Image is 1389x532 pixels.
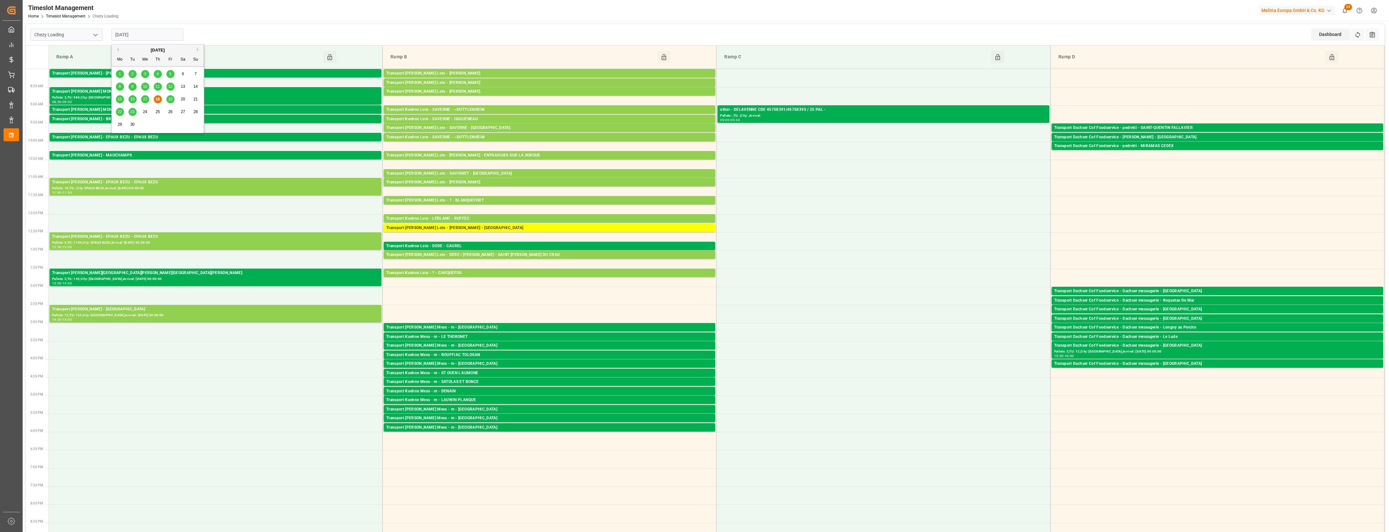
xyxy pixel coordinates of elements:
span: 15 [118,97,122,101]
div: Transport Dachser Cof Foodservice - Dachser messagerie - [GEOGRAPHIC_DATA] [1054,288,1381,295]
div: Transport Kuehne Mess - m - LAUWIN PLANQUE [386,397,713,403]
div: Pallets: 5,TU: 194,City: [GEOGRAPHIC_DATA],Arrival: [DATE] 00:00:00 [386,204,713,209]
div: Ramp C [722,51,991,63]
div: Ramp D [1056,51,1325,63]
div: Pallets: 2,TU: 110,City: [GEOGRAPHIC_DATA],Arrival: [DATE] 00:00:00 [386,86,713,92]
div: Transport [PERSON_NAME] Lots - ? - BLANQUEFORT [386,197,713,204]
div: Choose Tuesday, September 9th, 2025 [129,83,137,91]
div: Choose Wednesday, September 24th, 2025 [141,108,149,116]
div: Transport [PERSON_NAME] MONTCEAU - LE COUDRAY MONTCEAU [52,107,379,113]
div: Transport Kuehne Lots - DERE - CAUREL [386,243,713,249]
span: 8 [119,84,121,89]
div: Choose Wednesday, September 10th, 2025 [141,83,149,91]
div: Pallets: ,TU: 165,City: [GEOGRAPHIC_DATA],Arrival: [DATE] 00:00:00 [386,95,713,100]
div: Choose Friday, September 26th, 2025 [166,108,175,116]
div: Choose Saturday, September 27th, 2025 [179,108,187,116]
div: Fr [166,56,175,64]
div: Pallets: ,TU: 44,City: ~[GEOGRAPHIC_DATA],Arrival: [DATE] 00:00:00 [386,113,713,119]
div: Transport Dachser Cof Foodservice - pedretti - SAINT-QUENTIN FALLAVIER [1054,125,1381,131]
span: 25 [155,110,160,114]
div: Pallets: ,TU: 21,City: [GEOGRAPHIC_DATA],Arrival: [DATE] 00:00:00 [386,349,713,354]
div: Pallets: 52,TU: 1172,City: [GEOGRAPHIC_DATA],Arrival: [DATE] 00:00:00 [52,159,379,164]
div: Pallets: 20,TU: ,City: [GEOGRAPHIC_DATA],Arrival: [DATE] 00:00:00 [386,77,713,82]
span: 17 [143,97,147,101]
span: 20 [181,97,185,101]
div: Pallets: 1,TU: 38,City: Longny au Perche,Arrival: [DATE] 00:00:00 [1054,331,1381,336]
div: Transport Dachser Cof Foodservice - Dachser messagerie - Longny au Perche [1054,324,1381,331]
div: Choose Saturday, September 6th, 2025 [179,70,187,78]
span: 7:00 PM [30,465,43,469]
span: 9:30 AM [30,121,43,124]
div: Transport [PERSON_NAME] Lots - [PERSON_NAME] [386,179,713,186]
span: 7:30 PM [30,483,43,487]
div: Melitta Europa GmbH & Co. KG [1259,6,1335,15]
div: Pallets: ,TU: 62,City: [GEOGRAPHIC_DATA],Arrival: [DATE] 00:00:00 [1054,295,1381,300]
div: Transport Kuehne Mess - m - ROUFFIAC TOLOSAN [386,352,713,358]
div: Pallets: 2,TU: 16,City: MIRAMAS CEDEX,Arrival: [DATE] 00:00:00 [1054,149,1381,155]
div: Pallets: ,TU: 432,City: [GEOGRAPHIC_DATA][PERSON_NAME],Arrival: [DATE] 00:00:00 [386,258,713,264]
div: Pallets: ,TU: 224,City: [GEOGRAPHIC_DATA],Arrival: [DATE] 00:00:00 [386,186,713,191]
div: Pallets: 3,TU: 143,City: [GEOGRAPHIC_DATA],Arrival: [DATE] 00:00:00 [52,276,379,282]
div: Transport Dachser Cof Foodservice - pedretti - MIRAMAS CEDEX [1054,143,1381,149]
div: Pallets: ,TU: 95,City: [GEOGRAPHIC_DATA],Arrival: [DATE] 00:00:00 [1054,304,1381,309]
div: Transport [PERSON_NAME] Lots - DERE / [PERSON_NAME] - SAINT [PERSON_NAME] DU CRAU [386,252,713,258]
span: 22 [118,110,122,114]
div: Transport Dachser Cof Foodservice - Dachser messagerie - Roquetas De Mar [1054,297,1381,304]
div: Transport [PERSON_NAME] MONTCEAU - LE COUDRAY MONTCEAU [52,88,379,95]
div: 16:00 [1065,354,1074,357]
div: Choose Saturday, September 13th, 2025 [179,83,187,91]
div: Pallets: 1,TU: 30,City: [GEOGRAPHIC_DATA],Arrival: [DATE] 00:00:00 [1054,340,1381,346]
div: Transport [PERSON_NAME] Mess - m - [GEOGRAPHIC_DATA] [386,324,713,331]
span: 9 [131,84,134,89]
div: Ramp A [54,51,323,63]
div: Choose Sunday, September 21st, 2025 [192,95,200,103]
button: Help Center [1352,3,1367,18]
button: show 23 new notifications [1338,3,1352,18]
div: 11:30 [62,191,72,194]
div: 11:00 [52,191,62,194]
div: Transport [PERSON_NAME][GEOGRAPHIC_DATA][PERSON_NAME][GEOGRAPHIC_DATA][PERSON_NAME] [52,270,379,276]
div: Transport Kuehne Lots - SAVERNE - HAGUENEAU [386,116,713,122]
div: - [1063,354,1064,357]
div: Transport Kuehne Mess - m - DENAIN [386,388,713,395]
div: Choose Saturday, September 20th, 2025 [179,95,187,103]
div: Pallets: ,TU: 51,City: [GEOGRAPHIC_DATA],Arrival: [DATE] 00:00:00 [1054,313,1381,318]
div: Transport [PERSON_NAME] - EPAUX BEZU - EPAUX BEZU [52,134,379,141]
span: 2 [131,72,134,76]
span: 13 [181,84,185,89]
span: 10:00 AM [28,139,43,142]
button: Next Month [197,48,201,52]
div: 15:00 [62,318,72,321]
div: Transport Dachser Cof Foodservice - Dachser messagerie - [GEOGRAPHIC_DATA] [1054,316,1381,322]
div: Transport [PERSON_NAME] Lots - GAVIGNET - [GEOGRAPHIC_DATA] [386,170,713,177]
div: Choose Monday, September 1st, 2025 [116,70,124,78]
span: 4:00 PM [30,356,43,360]
div: Choose Sunday, September 7th, 2025 [192,70,200,78]
div: Choose Thursday, September 11th, 2025 [154,83,162,91]
div: Transport [PERSON_NAME] - BRETIGNY SUR ORGE - BRETIGNY SUR ORGE [52,116,379,122]
span: 26 [168,110,172,114]
div: Transport [PERSON_NAME] Lots - [PERSON_NAME] [386,70,713,77]
div: Choose Tuesday, September 23rd, 2025 [129,108,137,116]
span: 14 [193,84,198,89]
div: Transport [PERSON_NAME] - EPAUX BEZU - EPAUX BEZU [52,234,379,240]
div: Pallets: 1,TU: 2,City: [GEOGRAPHIC_DATA],Arrival: [DATE] 00:00:00 [386,367,713,373]
div: Transport Dachser Cof Foodservice - Dachser messagerie - Le Lude [1054,334,1381,340]
div: Transport Dachser Cof Foodservice - Dachser messagerie - [GEOGRAPHIC_DATA] [1054,342,1381,349]
div: Transport [PERSON_NAME] Mess - m - [GEOGRAPHIC_DATA] [386,342,713,349]
span: 6 [182,72,184,76]
a: Home [28,14,39,18]
div: Choose Monday, September 29th, 2025 [116,121,124,129]
div: Transport [PERSON_NAME] - [GEOGRAPHIC_DATA] [52,306,379,313]
div: Transport [PERSON_NAME] Lots - [PERSON_NAME] [386,88,713,95]
div: Dashboard [1311,29,1350,40]
div: Choose Monday, September 15th, 2025 [116,95,124,103]
div: Choose Tuesday, September 16th, 2025 [129,95,137,103]
span: 1 [119,72,121,76]
div: Choose Friday, September 19th, 2025 [166,95,175,103]
div: Pallets: ,TU: 381,City: [GEOGRAPHIC_DATA],Arrival: [DATE] 00:00:00 [386,231,713,237]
